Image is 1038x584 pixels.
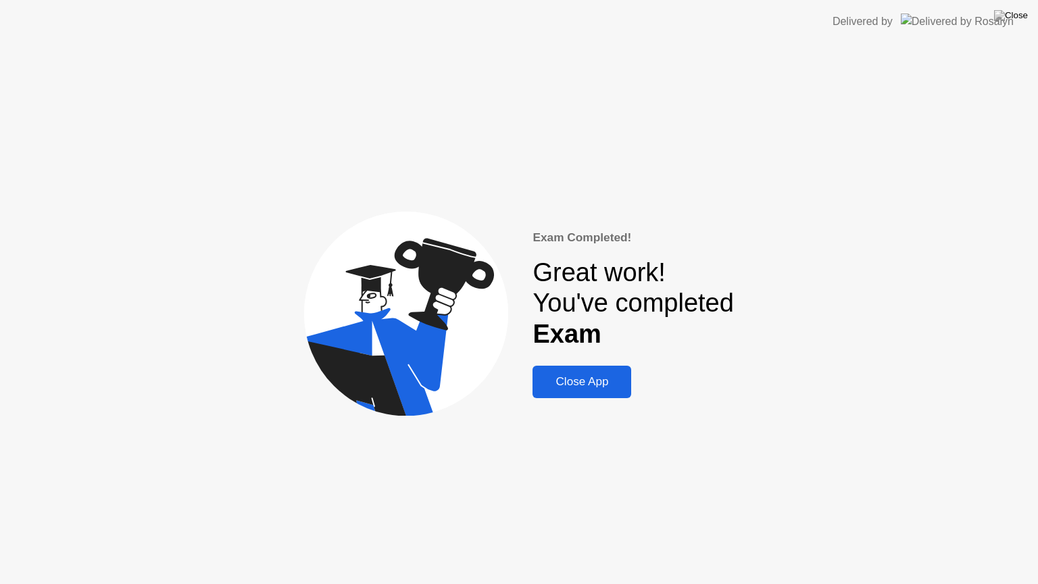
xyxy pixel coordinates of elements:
[533,366,631,398] button: Close App
[994,10,1028,21] img: Close
[533,320,601,348] b: Exam
[901,14,1014,29] img: Delivered by Rosalyn
[533,258,733,350] div: Great work! You've completed
[833,14,893,30] div: Delivered by
[537,375,627,389] div: Close App
[533,229,733,247] div: Exam Completed!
